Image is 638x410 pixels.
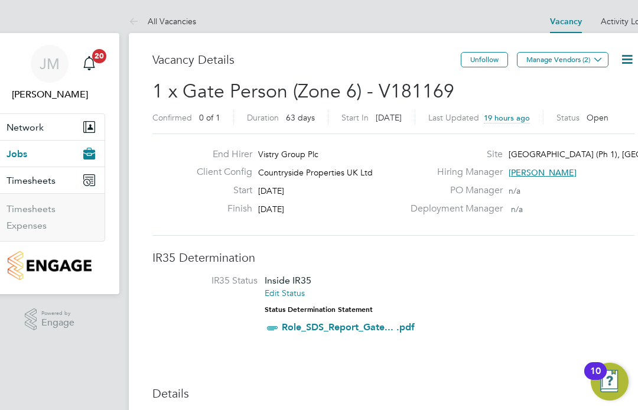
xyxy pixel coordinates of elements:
[6,175,56,186] span: Timesheets
[6,203,56,214] a: Timesheets
[40,56,60,71] span: JM
[41,318,74,328] span: Engage
[187,203,252,215] label: Finish
[403,166,503,178] label: Hiring Manager
[265,288,305,298] a: Edit Status
[461,52,508,67] button: Unfollow
[258,149,318,160] span: Vistry Group Plc
[591,363,629,401] button: Open Resource Center, 10 new notifications
[484,113,530,123] span: 19 hours ago
[187,148,252,161] label: End Hirer
[6,122,44,133] span: Network
[556,112,580,123] label: Status
[152,386,634,401] h3: Details
[199,112,220,123] span: 0 of 1
[509,186,520,196] span: n/a
[550,17,582,27] a: Vacancy
[77,45,101,83] a: 20
[258,167,373,178] span: Countryside Properties UK Ltd
[152,112,192,123] label: Confirmed
[6,148,27,160] span: Jobs
[152,250,634,265] h3: IR35 Determination
[25,308,75,331] a: Powered byEngage
[164,275,258,287] label: IR35 Status
[511,204,523,214] span: n/a
[258,204,284,214] span: [DATE]
[517,52,608,67] button: Manage Vendors (2)
[428,112,479,123] label: Last Updated
[258,186,284,196] span: [DATE]
[587,112,608,123] span: Open
[590,371,601,386] div: 10
[187,166,252,178] label: Client Config
[152,52,461,67] h3: Vacancy Details
[376,112,402,123] span: [DATE]
[265,275,311,286] span: Inside IR35
[129,16,196,27] a: All Vacancies
[509,167,577,178] span: [PERSON_NAME]
[341,112,369,123] label: Start In
[247,112,279,123] label: Duration
[286,112,315,123] span: 63 days
[41,308,74,318] span: Powered by
[403,148,503,161] label: Site
[282,321,415,333] a: Role_SDS_Report_Gate... .pdf
[403,203,503,215] label: Deployment Manager
[403,184,503,197] label: PO Manager
[187,184,252,197] label: Start
[6,220,47,231] a: Expenses
[265,305,373,314] strong: Status Determination Statement
[8,251,91,280] img: countryside-properties-logo-retina.png
[152,80,454,103] span: 1 x Gate Person (Zone 6) - V181169
[92,49,106,63] span: 20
